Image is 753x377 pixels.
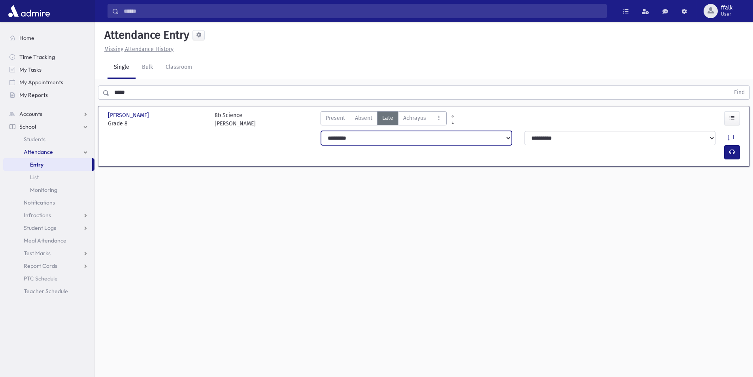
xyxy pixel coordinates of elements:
[3,146,94,158] a: Attendance
[24,275,58,282] span: PTC Schedule
[136,57,159,79] a: Bulk
[19,34,34,42] span: Home
[721,11,732,17] span: User
[3,222,94,234] a: Student Logs
[729,86,749,99] button: Find
[30,161,43,168] span: Entry
[24,136,45,143] span: Students
[19,123,36,130] span: School
[403,114,426,122] span: Achrayus
[321,111,447,128] div: AttTypes
[104,46,174,53] u: Missing Attendance History
[24,237,66,244] span: Meal Attendance
[3,234,94,247] a: Meal Attendance
[3,184,94,196] a: Monitoring
[101,28,189,42] h5: Attendance Entry
[108,119,207,128] span: Grade 8
[108,111,151,119] span: [PERSON_NAME]
[3,76,94,89] a: My Appointments
[3,89,94,101] a: My Reports
[19,110,42,117] span: Accounts
[3,32,94,44] a: Home
[382,114,393,122] span: Late
[24,288,68,295] span: Teacher Schedule
[24,199,55,206] span: Notifications
[159,57,198,79] a: Classroom
[3,285,94,297] a: Teacher Schedule
[3,51,94,63] a: Time Tracking
[326,114,345,122] span: Present
[19,66,42,73] span: My Tasks
[215,111,256,128] div: 8b Science [PERSON_NAME]
[24,250,51,257] span: Test Marks
[19,91,48,99] span: My Reports
[3,272,94,285] a: PTC Schedule
[3,133,94,146] a: Students
[3,63,94,76] a: My Tasks
[355,114,372,122] span: Absent
[108,57,136,79] a: Single
[6,3,52,19] img: AdmirePro
[721,5,732,11] span: ffalk
[19,53,55,61] span: Time Tracking
[3,196,94,209] a: Notifications
[3,108,94,120] a: Accounts
[3,260,94,272] a: Report Cards
[3,247,94,260] a: Test Marks
[119,4,606,18] input: Search
[101,46,174,53] a: Missing Attendance History
[30,174,39,181] span: List
[3,209,94,222] a: Infractions
[24,262,57,269] span: Report Cards
[24,224,56,231] span: Student Logs
[19,79,63,86] span: My Appointments
[24,148,53,155] span: Attendance
[3,158,92,171] a: Entry
[3,120,94,133] a: School
[24,212,51,219] span: Infractions
[30,186,57,193] span: Monitoring
[3,171,94,184] a: List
